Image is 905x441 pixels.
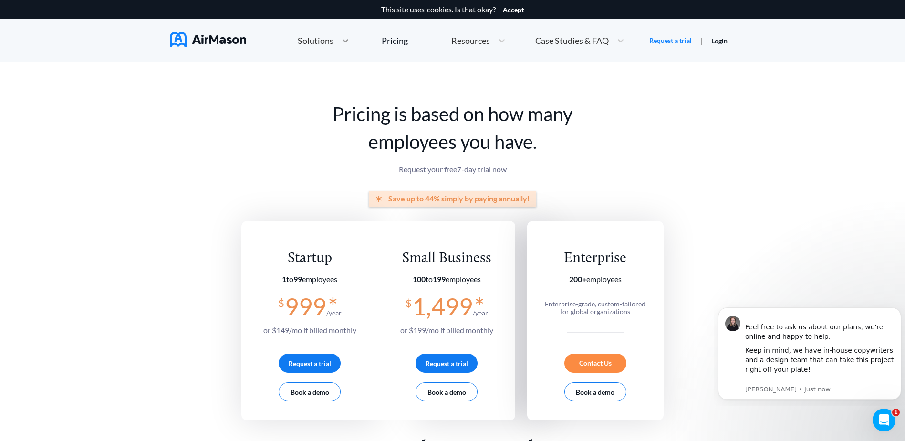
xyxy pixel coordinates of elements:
[298,36,333,45] span: Solutions
[416,382,478,401] button: Book a demo
[406,293,412,309] span: $
[649,36,692,45] a: Request a trial
[714,299,905,406] iframe: Intercom notifications message
[873,409,895,431] iframe: Intercom live chat
[564,354,626,373] div: Contact Us
[564,382,626,401] button: Book a demo
[413,274,446,283] span: to
[263,275,356,283] section: employees
[433,274,446,283] b: 199
[241,100,664,156] h1: Pricing is based on how many employees you have.
[278,293,284,309] span: $
[892,409,900,416] span: 1
[545,300,645,315] span: Enterprise-grade, custom-tailored for global organizations
[282,274,302,283] span: to
[282,274,286,283] b: 1
[285,292,326,321] span: 999
[535,36,609,45] span: Case Studies & FAQ
[263,250,356,267] div: Startup
[382,32,408,49] a: Pricing
[241,165,664,174] p: Request your free 7 -day trial now
[711,37,728,45] a: Login
[503,6,524,14] button: Accept cookies
[388,194,530,203] span: Save up to 44% simply by paying annually!
[170,32,246,47] img: AirMason Logo
[427,5,452,14] a: cookies
[279,354,341,373] button: Request a trial
[413,274,426,283] b: 100
[263,325,356,335] span: or $ 149 /mo if billed monthly
[400,275,493,283] section: employees
[540,275,650,283] section: employees
[400,325,493,335] span: or $ 199 /mo if billed monthly
[279,382,341,401] button: Book a demo
[540,250,650,267] div: Enterprise
[451,36,490,45] span: Resources
[569,274,586,283] b: 200+
[412,292,473,321] span: 1,499
[400,250,493,267] div: Small Business
[293,274,302,283] b: 99
[416,354,478,373] button: Request a trial
[382,36,408,45] div: Pricing
[700,36,703,45] span: |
